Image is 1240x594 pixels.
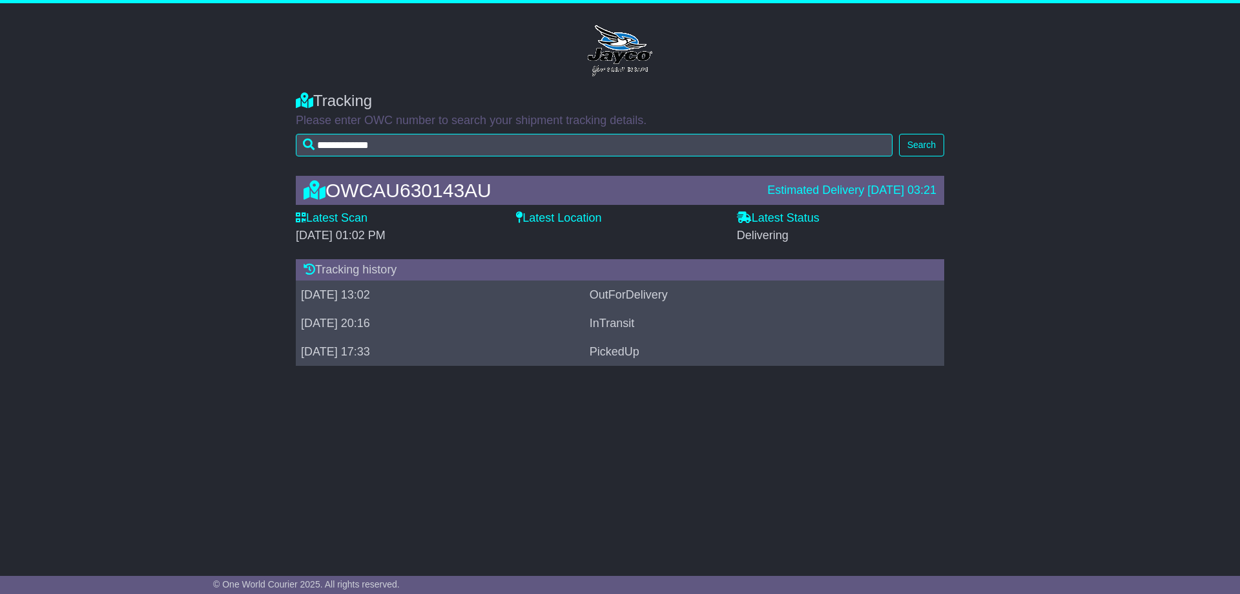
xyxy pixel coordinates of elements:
button: Search [899,134,944,156]
img: GetCustomerLogo [583,23,657,79]
span: [DATE] 01:02 PM [296,229,386,242]
td: [DATE] 20:16 [296,310,584,338]
td: InTransit [584,310,907,338]
div: OWCAU630143AU [297,180,761,201]
td: [DATE] 17:33 [296,338,584,366]
td: PickedUp [584,338,907,366]
div: Estimated Delivery [DATE] 03:21 [767,184,936,198]
label: Latest Scan [296,211,367,226]
div: Tracking history [296,259,944,281]
span: © One World Courier 2025. All rights reserved. [213,579,400,589]
div: Tracking [296,92,944,111]
td: OutForDelivery [584,281,907,310]
label: Latest Location [516,211,601,226]
label: Latest Status [737,211,820,226]
td: [DATE] 13:02 [296,281,584,310]
p: Please enter OWC number to search your shipment tracking details. [296,114,944,128]
span: Delivering [737,229,789,242]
